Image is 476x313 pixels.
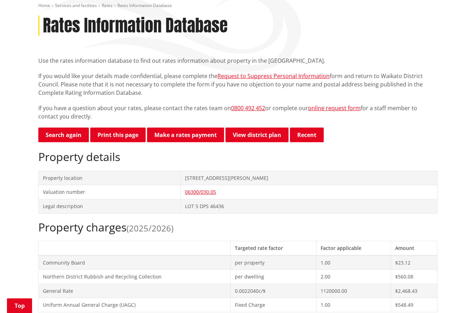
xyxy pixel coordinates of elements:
[126,222,174,234] span: (2025/2026)
[316,284,391,298] td: 1120000.00
[181,199,437,213] td: LOT 5 DPS 46436
[217,72,330,80] a: Request to Suppress Personal Information
[391,298,437,312] td: $548.49
[39,270,231,284] td: Northern District Rubbish and Recycling Collection
[225,128,289,142] a: View district plan
[147,128,224,142] a: Make a rates payment
[38,150,438,163] h2: Property details
[231,104,265,112] a: 0800 492 452
[117,2,172,8] span: Rates Information Database
[181,171,437,185] td: [STREET_ADDRESS][PERSON_NAME]
[391,284,437,298] td: $2,468.43
[38,72,438,97] p: If you would like your details made confidential, please complete the form and return to Waikato ...
[38,2,50,8] a: Home
[38,128,89,142] a: Search again
[316,255,391,270] td: 1.00
[231,241,316,255] th: Targeted rate factor
[231,284,316,298] td: 0.0022040c/$
[55,2,97,8] a: Services and facilities
[38,104,438,121] p: If you have a question about your rates, please contact the rates team on or complete our for a s...
[38,56,438,65] p: Use the rates information database to find out rates information about property in the [GEOGRAPHI...
[39,185,181,199] td: Valuation number
[38,3,438,9] nav: breadcrumb
[444,284,469,309] iframe: Messenger Launcher
[39,199,181,213] td: Legal description
[391,241,437,255] th: Amount
[39,284,231,298] td: General Rate
[290,128,324,142] button: Recent
[90,128,146,142] button: Print this page
[231,298,316,312] td: Fixed Charge
[39,298,231,312] td: Uniform Annual General Charge (UAGC)
[316,270,391,284] td: 2.00
[391,255,437,270] td: $23.12
[43,16,228,36] h1: Rates Information Database
[308,104,361,112] a: online request form
[102,2,113,8] a: Rates
[231,270,316,284] td: per dwelling
[38,221,438,234] h2: Property charges
[185,189,216,195] a: 06300/030.05
[39,171,181,185] td: Property location
[7,298,32,313] a: Top
[39,255,231,270] td: Community Board
[316,298,391,312] td: 1.00
[231,255,316,270] td: per property
[391,270,437,284] td: $560.08
[316,241,391,255] th: Factor applicable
